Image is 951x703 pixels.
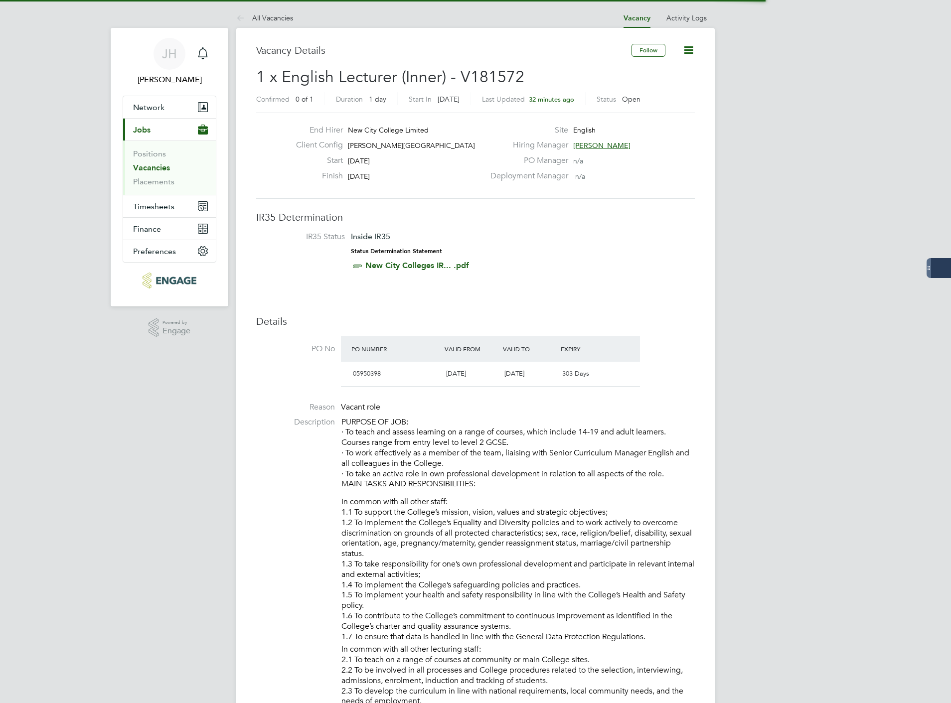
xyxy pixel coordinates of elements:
[288,155,343,166] label: Start
[632,44,665,57] button: Follow
[500,340,559,358] div: Valid To
[133,177,174,186] a: Placements
[341,497,695,644] li: In common with all other staff: 1.1 To support the College’s mission, vision, values and strategi...
[133,202,174,211] span: Timesheets
[133,103,164,112] span: Network
[573,141,631,150] span: [PERSON_NAME]
[256,417,335,427] label: Description
[288,140,343,150] label: Client Config
[348,156,370,165] span: [DATE]
[622,95,640,104] span: Open
[123,218,216,240] button: Finance
[256,44,632,57] h3: Vacancy Details
[558,340,617,358] div: Expiry
[666,13,707,22] a: Activity Logs
[351,248,442,255] strong: Status Determination Statement
[143,273,196,288] img: dovetailslate-logo-retina.png
[256,315,695,328] h3: Details
[504,369,524,378] span: [DATE]
[438,95,460,104] span: [DATE]
[111,28,228,306] nav: Main navigation
[365,261,469,270] a: New City Colleges IR... .pdf
[256,211,695,224] h3: IR35 Determination
[597,95,616,104] label: Status
[123,74,216,86] span: Jon Heller
[123,273,216,288] a: Go to home page
[123,141,216,195] div: Jobs
[573,126,596,135] span: English
[575,172,585,181] span: n/a
[133,149,166,158] a: Positions
[573,156,583,165] span: n/a
[529,95,574,104] span: 32 minutes ago
[162,327,190,335] span: Engage
[123,96,216,118] button: Network
[484,125,568,136] label: Site
[409,95,432,104] label: Start In
[353,369,381,378] span: 05950398
[348,172,370,181] span: [DATE]
[296,95,314,104] span: 0 of 1
[133,125,151,135] span: Jobs
[446,369,466,378] span: [DATE]
[288,171,343,181] label: Finish
[123,119,216,141] button: Jobs
[349,340,442,358] div: PO Number
[133,247,176,256] span: Preferences
[256,402,335,413] label: Reason
[162,318,190,327] span: Powered by
[266,232,345,242] label: IR35 Status
[624,14,650,22] a: Vacancy
[484,140,568,150] label: Hiring Manager
[348,141,475,150] span: [PERSON_NAME][GEOGRAPHIC_DATA]
[484,171,568,181] label: Deployment Manager
[442,340,500,358] div: Valid From
[336,95,363,104] label: Duration
[351,232,390,241] span: Inside IR35
[288,125,343,136] label: End Hirer
[133,224,161,234] span: Finance
[256,95,290,104] label: Confirmed
[123,38,216,86] a: JH[PERSON_NAME]
[341,417,695,490] p: PURPOSE OF JOB: · To teach and assess learning on a range of courses, which include 14-19 and adu...
[236,13,293,22] a: All Vacancies
[348,126,429,135] span: New City College Limited
[562,369,589,378] span: 303 Days
[256,344,335,354] label: PO No
[149,318,191,337] a: Powered byEngage
[369,95,386,104] span: 1 day
[341,402,380,412] span: Vacant role
[162,47,177,60] span: JH
[256,67,524,87] span: 1 x English Lecturer (Inner) - V181572
[482,95,525,104] label: Last Updated
[484,155,568,166] label: PO Manager
[123,195,216,217] button: Timesheets
[123,240,216,262] button: Preferences
[133,163,170,172] a: Vacancies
